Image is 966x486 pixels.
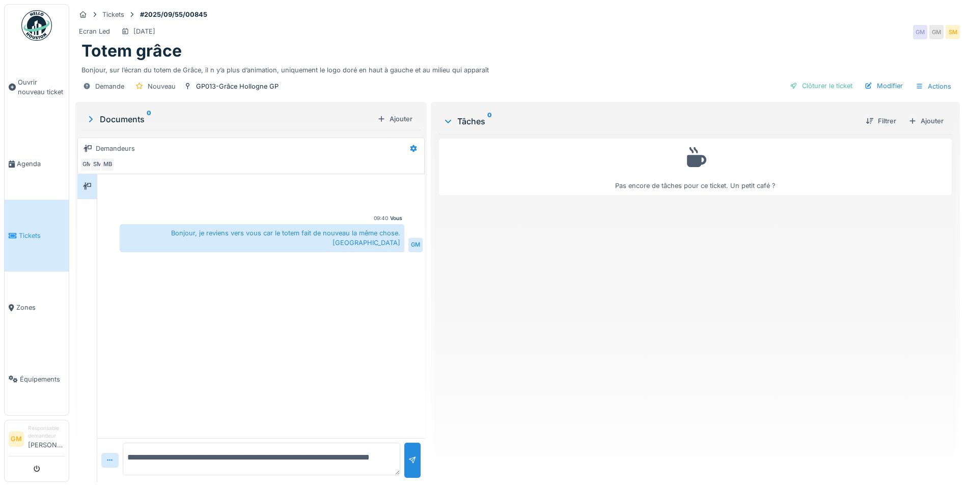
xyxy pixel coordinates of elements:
[443,115,858,127] div: Tâches
[20,374,65,384] span: Équipements
[929,25,944,39] div: GM
[5,128,69,200] a: Agenda
[5,272,69,343] a: Zones
[862,114,900,128] div: Filtrer
[136,10,211,19] strong: #2025/09/55/00845
[100,157,115,172] div: MB
[861,79,907,93] div: Modifier
[904,114,948,128] div: Ajouter
[147,113,151,125] sup: 0
[148,82,176,91] div: Nouveau
[81,41,182,61] h1: Totem grâce
[120,224,404,252] div: Bonjour, je reviens vers vous car le totem fait de nouveau la même chose. [GEOGRAPHIC_DATA]
[81,61,954,75] div: Bonjour, sur l’écran du totem de Grâce, il n y’a plus d’animation, uniquement le logo doré en hau...
[487,115,492,127] sup: 0
[102,10,124,19] div: Tickets
[80,157,94,172] div: GM
[9,424,65,456] a: GM Responsable demandeur[PERSON_NAME]
[446,143,945,191] div: Pas encore de tâches pour ce ticket. Un petit café ?
[786,79,857,93] div: Clôturer le ticket
[86,113,373,125] div: Documents
[374,214,388,222] div: 09:40
[408,238,423,252] div: GM
[9,431,24,447] li: GM
[16,303,65,312] span: Zones
[5,343,69,415] a: Équipements
[17,159,65,169] span: Agenda
[21,10,52,41] img: Badge_color-CXgf-gQk.svg
[373,112,417,126] div: Ajouter
[911,79,956,94] div: Actions
[28,424,65,454] li: [PERSON_NAME]
[19,231,65,240] span: Tickets
[18,77,65,97] span: Ouvrir nouveau ticket
[95,82,124,91] div: Demande
[196,82,279,91] div: GP013-Grâce Hollogne GP
[913,25,927,39] div: GM
[5,200,69,272] a: Tickets
[390,214,402,222] div: Vous
[5,46,69,128] a: Ouvrir nouveau ticket
[79,26,110,36] div: Ecran Led
[946,25,960,39] div: SM
[133,26,155,36] div: [DATE]
[28,424,65,440] div: Responsable demandeur
[90,157,104,172] div: SM
[96,144,135,153] div: Demandeurs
